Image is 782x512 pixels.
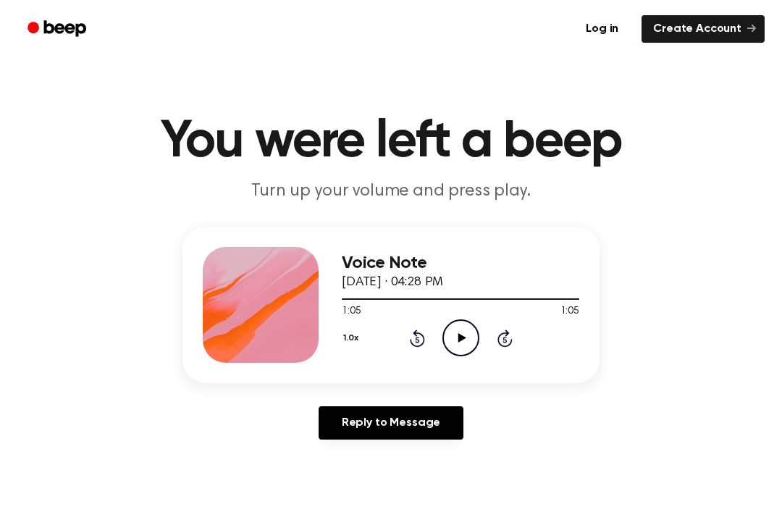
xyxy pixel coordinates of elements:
span: 1:05 [560,304,579,319]
a: Create Account [642,15,765,43]
a: Beep [17,15,99,43]
p: Turn up your volume and press play. [113,180,669,203]
button: 1.0x [342,326,363,351]
a: Log in [571,12,633,46]
span: [DATE] · 04:28 PM [342,276,443,289]
span: 1:05 [342,304,361,319]
h3: Voice Note [342,253,579,273]
a: Reply to Message [319,406,463,440]
h1: You were left a beep [20,116,762,168]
